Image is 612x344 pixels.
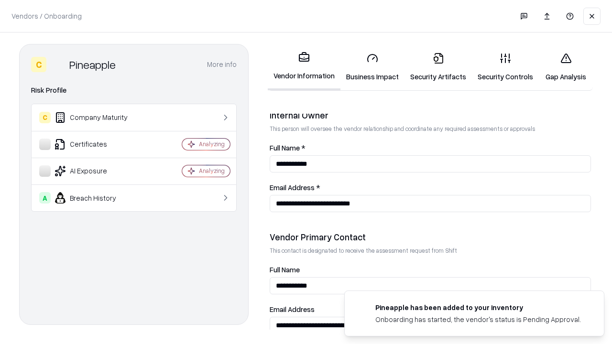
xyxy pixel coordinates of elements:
button: More info [207,56,237,73]
div: Analyzing [199,167,225,175]
label: Email Address * [270,184,591,191]
label: Full Name * [270,144,591,151]
img: Pineapple [50,57,66,72]
a: Security Artifacts [404,45,472,89]
img: pineappleenergy.com [356,302,368,314]
p: Vendors / Onboarding [11,11,82,21]
p: This person will oversee the vendor relationship and coordinate any required assessments or appro... [270,125,591,133]
div: Breach History [39,192,153,204]
div: Company Maturity [39,112,153,123]
p: This contact is designated to receive the assessment request from Shift [270,247,591,255]
a: Security Controls [472,45,539,89]
div: Risk Profile [31,85,237,96]
div: Analyzing [199,140,225,148]
a: Vendor Information [268,44,340,90]
div: Internal Owner [270,109,591,121]
a: Business Impact [340,45,404,89]
div: C [31,57,46,72]
a: Gap Analysis [539,45,593,89]
label: Email Address [270,306,591,313]
div: AI Exposure [39,165,153,177]
div: Vendor Primary Contact [270,231,591,243]
label: Full Name [270,266,591,273]
div: Certificates [39,139,153,150]
div: A [39,192,51,204]
div: Pineapple has been added to your inventory [375,302,581,312]
div: Onboarding has started, the vendor's status is Pending Approval. [375,314,581,324]
div: C [39,112,51,123]
div: Pineapple [69,57,116,72]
